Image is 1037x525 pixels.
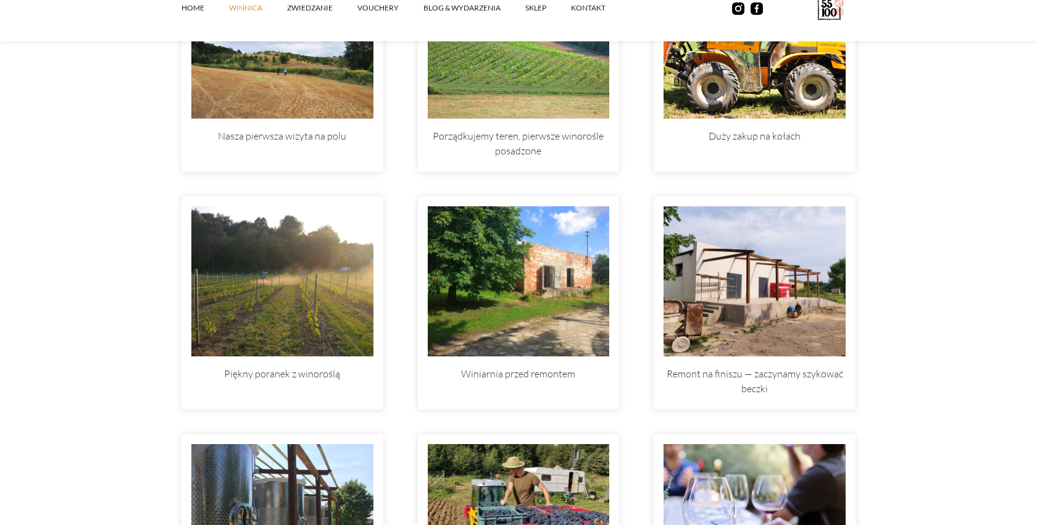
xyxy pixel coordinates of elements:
[428,356,610,395] p: Winiarnia przed remontem
[428,119,610,172] p: Porządkujemy teren, pierwsze winorośle posadzone
[664,119,846,157] p: Duży zakup na kołach
[191,356,373,395] p: Piękny poranek z winoroślą
[191,119,373,157] p: Nasza pierwsza wizyta na polu
[664,356,846,409] p: Remont na finiszu — zaczynamy szykować beczki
